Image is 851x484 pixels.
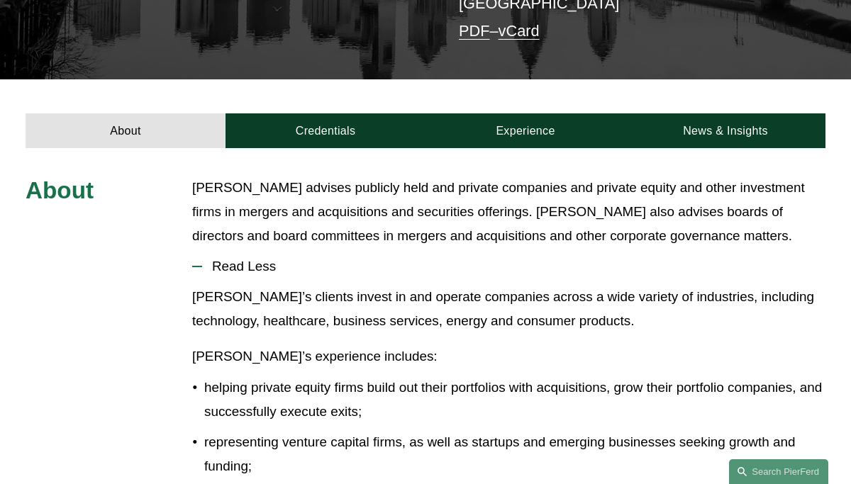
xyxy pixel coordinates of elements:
[192,344,825,368] p: [PERSON_NAME]’s experience includes:
[192,176,825,248] p: [PERSON_NAME] advises publicly held and private companies and private equity and other investment...
[499,22,540,40] a: vCard
[26,113,226,148] a: About
[729,459,828,484] a: Search this site
[459,22,490,40] a: PDF
[425,113,625,148] a: Experience
[192,248,825,285] button: Read Less
[204,430,825,478] p: representing venture capital firms, as well as startups and emerging businesses seeking growth an...
[226,113,425,148] a: Credentials
[204,376,825,424] p: helping private equity firms build out their portfolios with acquisitions, grow their portfolio c...
[192,285,825,333] p: [PERSON_NAME]’s clients invest in and operate companies across a wide variety of industries, incl...
[202,259,825,274] span: Read Less
[26,177,94,203] span: About
[625,113,825,148] a: News & Insights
